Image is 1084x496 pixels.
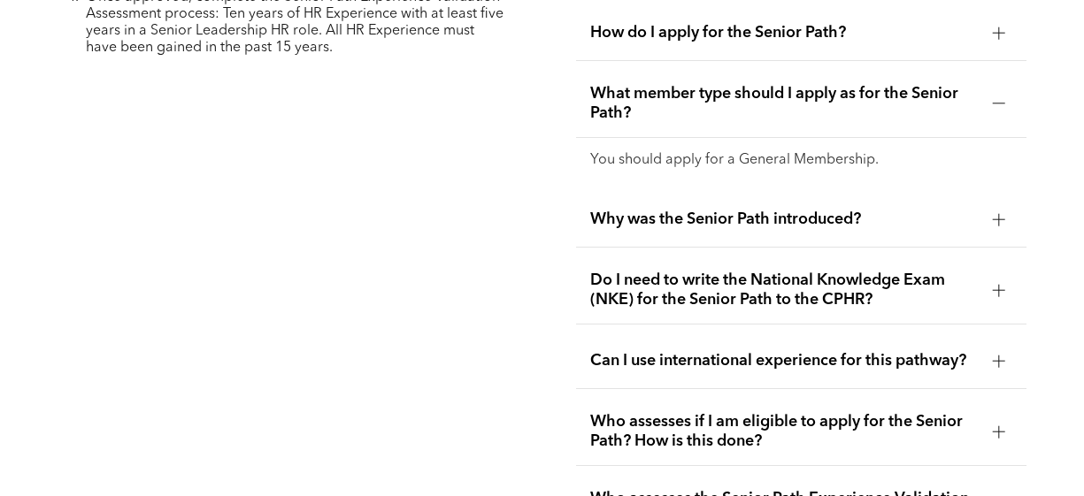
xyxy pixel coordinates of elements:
span: Can I use international experience for this pathway? [590,351,979,370]
span: What member type should I apply as for the Senior Path? [590,84,979,123]
span: How do I apply for the Senior Path? [590,23,979,42]
span: Who assesses if I am eligible to apply for the Senior Path? How is this done? [590,412,979,451]
span: Why was the Senior Path introduced? [590,210,979,229]
span: Do I need to write the National Knowledge Exam (NKE) for the Senior Path to the CPHR? [590,271,979,309]
p: You should apply for a General Membership. [590,152,1012,169]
